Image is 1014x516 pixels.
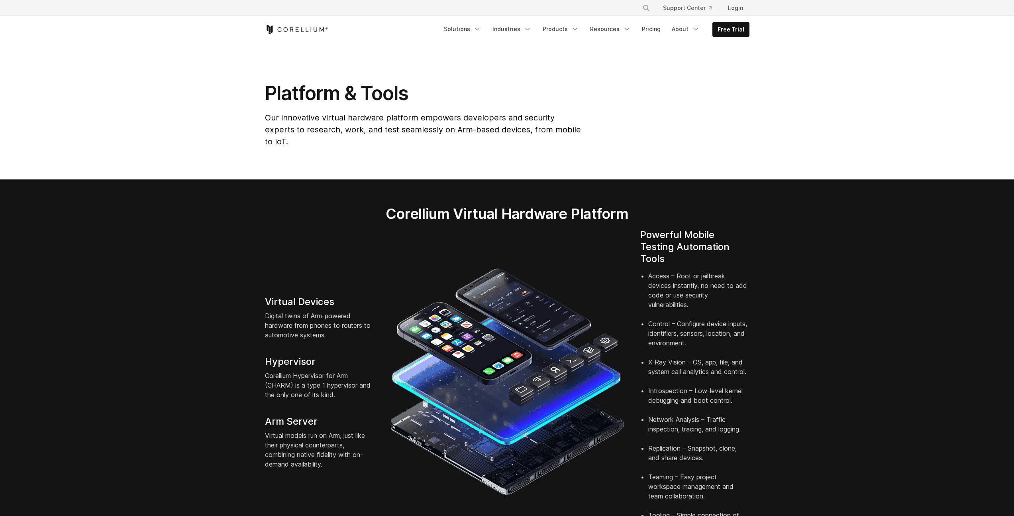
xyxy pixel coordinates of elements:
a: About [667,22,704,36]
p: Corellium Hypervisor for Arm (CHARM) is a type 1 hypervisor and the only one of its kind. [265,371,374,400]
li: Network Analysis – Traffic inspection, tracing, and logging. [648,415,749,443]
h1: Platform & Tools [265,81,583,105]
li: X-Ray Vision – OS, app, file, and system call analytics and control. [648,357,749,386]
a: Resources [585,22,635,36]
h4: Hypervisor [265,356,374,368]
li: Control – Configure device inputs, identifiers, sensors, location, and environment. [648,319,749,357]
div: Navigation Menu [439,22,749,37]
h4: Powerful Mobile Testing Automation Tools [640,229,749,265]
a: Solutions [439,22,486,36]
a: Free Trial [713,22,749,37]
span: Our innovative virtual hardware platform empowers developers and security experts to research, wo... [265,113,581,146]
p: Virtual models run on Arm, just like their physical counterparts, combining native fidelity with ... [265,431,374,469]
a: Login [722,1,749,15]
a: Industries [488,22,536,36]
a: Corellium Home [265,25,328,34]
li: Teaming – Easy project workspace management and team collaboration. [648,472,749,510]
h4: Arm Server [265,416,374,427]
button: Search [639,1,653,15]
a: Products [538,22,584,36]
a: Pricing [637,22,665,36]
a: Support Center [657,1,718,15]
div: Navigation Menu [633,1,749,15]
p: Digital twins of Arm-powered hardware from phones to routers to automotive systems. [265,311,374,340]
li: Introspection – Low-level kernel debugging and boot control. [648,386,749,415]
img: iPhone and Android virtual machine and testing tools [390,264,624,499]
h4: Virtual Devices [265,296,374,308]
li: Replication – Snapshot, clone, and share devices. [648,443,749,472]
h2: Corellium Virtual Hardware Platform [348,205,666,223]
li: Access – Root or jailbreak devices instantly, no need to add code or use security vulnerabilities. [648,271,749,319]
